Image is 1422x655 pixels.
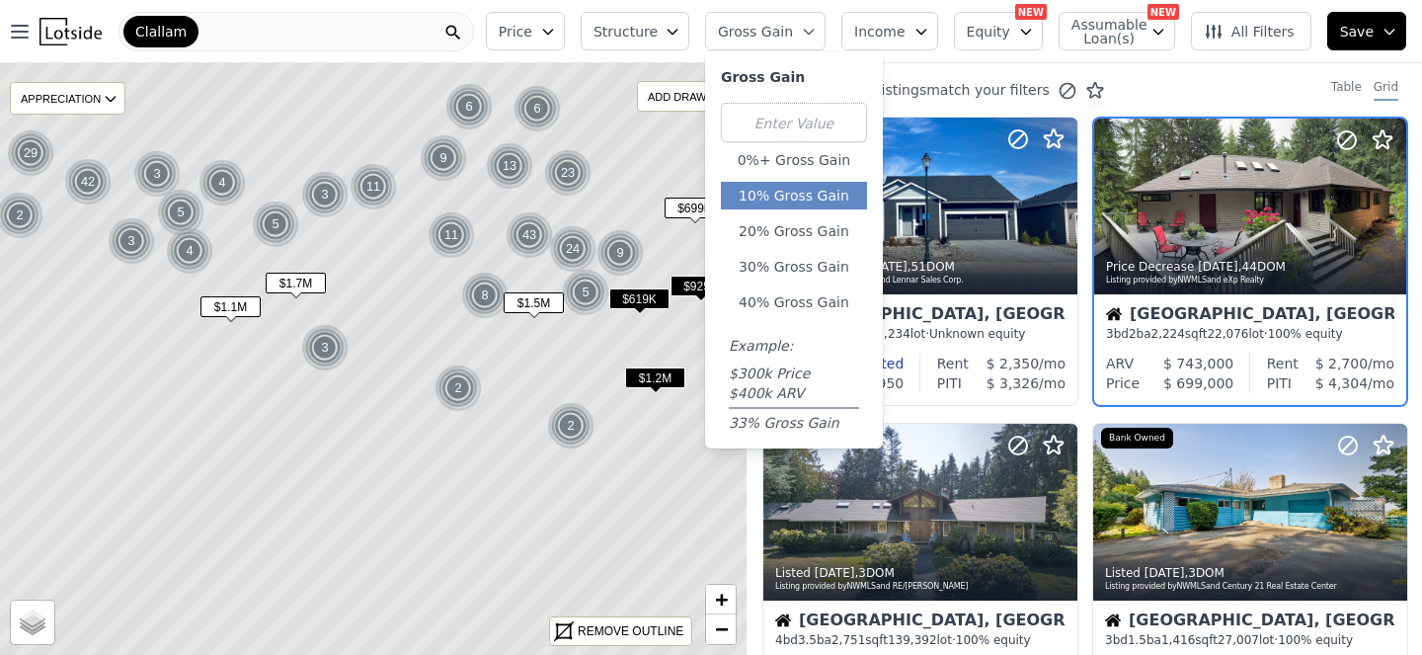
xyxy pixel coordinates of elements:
[721,146,867,174] button: 0%+ Gross Gain
[578,622,683,640] div: REMOVE OUTLINE
[715,587,728,612] span: +
[775,275,1067,287] div: Listing provided by NWMLS and Lennar Sales Corp.
[1106,373,1140,393] div: Price
[967,22,1010,41] span: Equity
[562,269,609,316] div: 5
[729,383,859,403] div: $400k ARV
[625,368,685,388] span: $1.2M
[596,229,645,277] img: g1.png
[7,129,55,177] img: g1.png
[266,273,326,293] span: $1.7M
[775,259,1067,275] div: Price Decrease , 51 DOM
[775,581,1067,593] div: Listing provided by NWMLS and RE/[PERSON_NAME]
[854,22,906,41] span: Income
[815,566,855,580] time: 2025-09-15 00:00
[831,633,865,647] span: 2,751
[1106,259,1396,275] div: Price Decrease , 44 DOM
[729,336,859,364] div: Example:
[562,269,610,316] img: g1.png
[434,365,483,412] img: g1.png
[544,149,592,197] img: g1.png
[506,211,554,259] img: g1.png
[841,12,938,50] button: Income
[775,613,1066,632] div: [GEOGRAPHIC_DATA], [GEOGRAPHIC_DATA]
[987,375,1039,391] span: $ 3,326
[428,211,475,259] div: 11
[609,288,670,309] span: $619K
[549,225,597,273] img: g1.png
[1151,327,1185,341] span: 2,224
[876,327,909,341] span: 5,234
[544,149,592,197] div: 23
[434,365,482,412] div: 2
[596,229,644,277] div: 9
[504,292,564,321] div: $1.5M
[671,276,731,296] span: $925K
[581,12,689,50] button: Structure
[486,142,534,190] img: g1.png
[937,373,962,393] div: PITI
[428,211,476,259] img: g1.png
[486,12,565,50] button: Price
[200,296,261,325] div: $1.1M
[1204,22,1295,41] span: All Filters
[198,159,247,206] img: g1.png
[762,117,1076,407] a: Price Decrease [DATE],51DOMListing provided byNWMLSand Lennar Sales Corp.House[GEOGRAPHIC_DATA], ...
[705,51,883,449] div: Gross Gain
[499,22,532,41] span: Price
[721,182,867,209] button: 10% Gross Gain
[1101,428,1173,450] div: Bank Owned
[506,211,553,259] div: 43
[1315,356,1368,371] span: $ 2,700
[721,67,805,87] div: Gross Gain
[133,150,181,198] div: 3
[7,129,54,177] div: 29
[301,171,349,218] div: 3
[64,158,112,205] div: 42
[547,402,595,450] img: g1.png
[1198,260,1238,274] time: 2025-09-15 17:49
[1015,4,1047,20] div: NEW
[135,22,187,41] span: Clallam
[166,227,214,275] img: g1.png
[706,585,736,614] a: Zoom in
[665,198,725,218] span: $699K
[1327,12,1406,50] button: Save
[461,272,510,319] img: g1.png
[108,217,155,265] div: 3
[1105,581,1397,593] div: Listing provided by NWMLS and Century 21 Real Estate Center
[1374,79,1398,101] div: Grid
[547,402,594,450] div: 2
[721,217,867,245] button: 20% Gross Gain
[729,364,859,383] div: $300k Price
[715,616,728,641] span: −
[729,413,859,433] div: 33% Gross Gain
[266,273,326,301] div: $1.7M
[888,633,937,647] span: 139,392
[252,201,300,248] img: g1.png
[1299,354,1394,373] div: /mo
[721,288,867,316] button: 40% Gross Gain
[166,227,213,275] div: 4
[504,292,564,313] span: $1.5M
[200,296,261,317] span: $1.1M
[108,217,156,265] img: g1.png
[1163,375,1233,391] span: $ 699,000
[420,134,467,182] div: 9
[133,150,182,198] img: g1.png
[445,83,494,130] img: g1.png
[969,354,1066,373] div: /mo
[1315,375,1368,391] span: $ 4,304
[1105,632,1395,648] div: 3 bd 1.5 ba sqft lot · 100% equity
[301,324,349,371] div: 3
[157,189,204,236] div: 5
[1105,565,1397,581] div: Listed , 3 DOM
[1331,79,1362,101] div: Table
[775,306,1066,326] div: [GEOGRAPHIC_DATA], [GEOGRAPHIC_DATA]
[593,22,657,41] span: Structure
[926,80,1050,100] span: match your filters
[706,614,736,644] a: Zoom out
[625,368,685,396] div: $1.2M
[1105,613,1121,628] img: House
[987,356,1039,371] span: $ 2,350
